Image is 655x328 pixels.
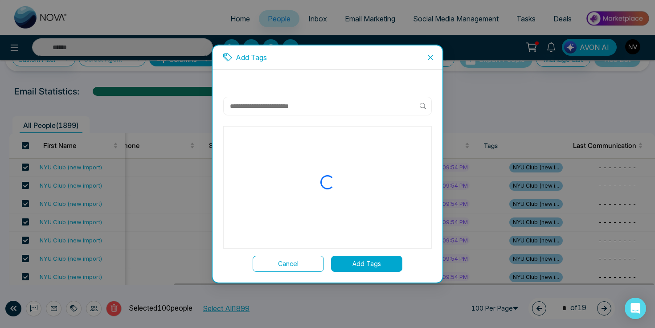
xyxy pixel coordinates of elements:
[236,53,267,62] p: Add Tags
[427,54,434,61] span: close
[418,45,442,70] button: Close
[331,256,402,272] button: Add Tags
[625,298,646,319] div: Open Intercom Messenger
[253,256,324,272] button: Cancel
